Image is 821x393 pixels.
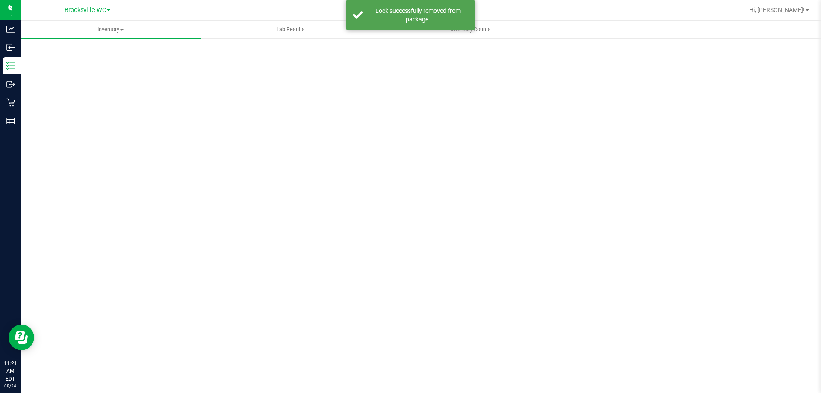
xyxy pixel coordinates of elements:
[6,25,15,33] inline-svg: Analytics
[6,62,15,70] inline-svg: Inventory
[9,325,34,350] iframe: Resource center
[6,98,15,107] inline-svg: Retail
[6,43,15,52] inline-svg: Inbound
[4,383,17,389] p: 08/24
[65,6,106,14] span: Brooksville WC
[4,360,17,383] p: 11:21 AM EDT
[201,21,381,38] a: Lab Results
[749,6,805,13] span: Hi, [PERSON_NAME]!
[21,26,201,33] span: Inventory
[265,26,316,33] span: Lab Results
[6,117,15,125] inline-svg: Reports
[21,21,201,38] a: Inventory
[6,80,15,89] inline-svg: Outbound
[368,6,468,24] div: Lock successfully removed from package.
